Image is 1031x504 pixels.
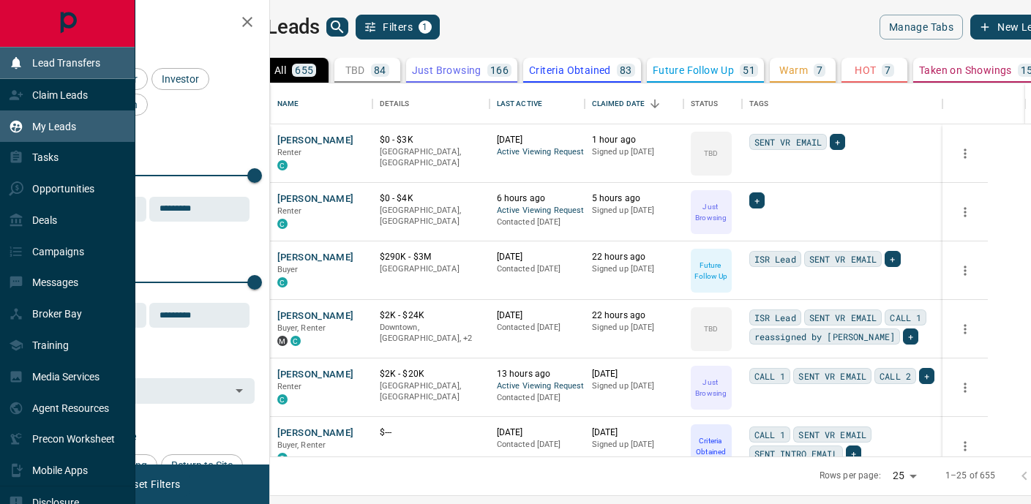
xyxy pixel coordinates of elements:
p: Just Browsing [412,65,481,75]
p: Contacted [DATE] [497,392,577,404]
p: Signed up [DATE] [592,322,676,334]
p: Taken on Showings [919,65,1012,75]
div: Tags [749,83,769,124]
span: + [908,329,913,344]
h2: Filters [47,15,255,32]
div: condos.ca [277,277,288,287]
span: CALL 1 [754,427,786,442]
span: SENT VR EMAIL [809,252,877,266]
p: Signed up [DATE] [592,380,676,392]
button: Reset Filters [111,472,190,497]
div: condos.ca [277,394,288,405]
button: more [954,318,976,340]
p: All [274,65,286,75]
p: [DATE] [497,251,577,263]
p: $2K - $20K [380,368,482,380]
div: + [903,328,918,345]
p: [DATE] [497,134,577,146]
p: 1 hour ago [592,134,676,146]
button: more [954,260,976,282]
p: 655 [295,65,313,75]
span: CALL 1 [754,369,786,383]
span: SENT VR EMAIL [798,369,866,383]
p: HOT [855,65,876,75]
button: Open [229,380,250,401]
p: 51 [743,65,755,75]
p: Contacted [DATE] [497,217,577,228]
button: Manage Tabs [880,15,963,40]
p: Warm [779,65,808,75]
p: $0 - $4K [380,192,482,205]
p: TBD [704,323,718,334]
button: [PERSON_NAME] [277,251,354,265]
span: SENT INTRO EMAIL [754,446,838,461]
button: search button [326,18,348,37]
div: 25 [887,465,922,486]
button: Sort [645,94,665,114]
span: SENT VR EMAIL [754,135,822,149]
span: Active Viewing Request [497,146,577,159]
div: Return to Site [161,454,243,476]
span: SENT VR EMAIL [809,310,877,325]
p: 13 hours ago [497,368,577,380]
p: 22 hours ago [592,309,676,322]
div: Claimed Date [592,83,645,124]
div: Last Active [497,83,542,124]
div: condos.ca [277,453,288,463]
span: ISR Lead [754,310,796,325]
p: Criteria Obtained [692,435,730,457]
p: 22 hours ago [592,251,676,263]
p: [GEOGRAPHIC_DATA], [GEOGRAPHIC_DATA] [380,380,482,403]
button: Filters1 [356,15,440,40]
p: [DATE] [497,309,577,322]
span: Return to Site [166,459,238,471]
div: Status [691,83,719,124]
div: Details [372,83,490,124]
span: + [835,135,840,149]
span: + [924,369,929,383]
button: [PERSON_NAME] [277,368,354,382]
p: 7 [885,65,891,75]
p: 1–25 of 655 [945,470,995,482]
p: TBD [704,148,718,159]
p: Contacted [DATE] [497,439,577,451]
span: Active Viewing Request [497,380,577,393]
span: Buyer, Renter [277,440,326,450]
p: Rows per page: [820,470,881,482]
div: + [749,192,765,208]
span: ISR Lead [754,252,796,266]
p: Signed up [DATE] [592,439,676,451]
div: Name [277,83,299,124]
span: 1 [420,22,430,32]
p: 83 [620,65,632,75]
p: Contacted [DATE] [497,322,577,334]
p: Contacted [DATE] [497,263,577,275]
button: [PERSON_NAME] [277,134,354,148]
p: Just Browsing [692,377,730,399]
span: Renter [277,382,302,391]
div: + [830,134,845,150]
span: Buyer [277,265,299,274]
button: more [954,143,976,165]
h1: My Leads [236,15,320,39]
p: 84 [374,65,386,75]
button: more [954,435,976,457]
p: [GEOGRAPHIC_DATA], [GEOGRAPHIC_DATA] [380,146,482,169]
span: Renter [277,206,302,216]
p: $--- [380,426,482,439]
p: 6 hours ago [497,192,577,205]
div: Investor [151,68,209,90]
span: SENT VR EMAIL [798,427,866,442]
p: 7 [817,65,822,75]
button: more [954,377,976,399]
span: + [890,252,895,266]
div: condos.ca [277,219,288,229]
p: Just Browsing [692,201,730,223]
p: 166 [490,65,509,75]
div: Status [683,83,742,124]
p: [DATE] [592,368,676,380]
div: Name [270,83,372,124]
span: reassigned by [PERSON_NAME] [754,329,895,344]
span: CALL 1 [890,310,921,325]
p: Signed up [DATE] [592,146,676,158]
